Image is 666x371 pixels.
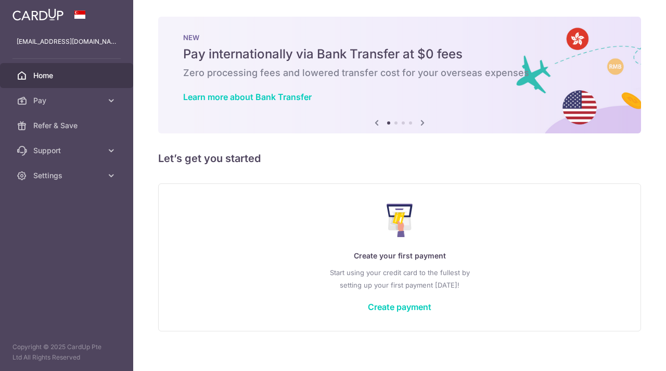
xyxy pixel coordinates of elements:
p: NEW [183,33,616,42]
span: Home [33,70,102,81]
p: Create your first payment [180,250,620,262]
h5: Pay internationally via Bank Transfer at $0 fees [183,46,616,63]
img: CardUp [12,8,63,21]
h6: Zero processing fees and lowered transfer cost for your overseas expenses [183,67,616,79]
img: Bank transfer banner [158,17,641,133]
span: Refer & Save [33,120,102,131]
a: Create payment [368,302,431,312]
span: Pay [33,95,102,106]
h5: Let’s get you started [158,150,641,167]
p: Start using your credit card to the fullest by setting up your first payment [DATE]! [180,266,620,291]
iframe: Opens a widget where you can find more information [599,340,656,366]
img: Make Payment [387,204,413,237]
p: [EMAIL_ADDRESS][DOMAIN_NAME] [17,36,117,47]
span: Support [33,145,102,156]
span: Settings [33,170,102,181]
a: Learn more about Bank Transfer [183,92,312,102]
